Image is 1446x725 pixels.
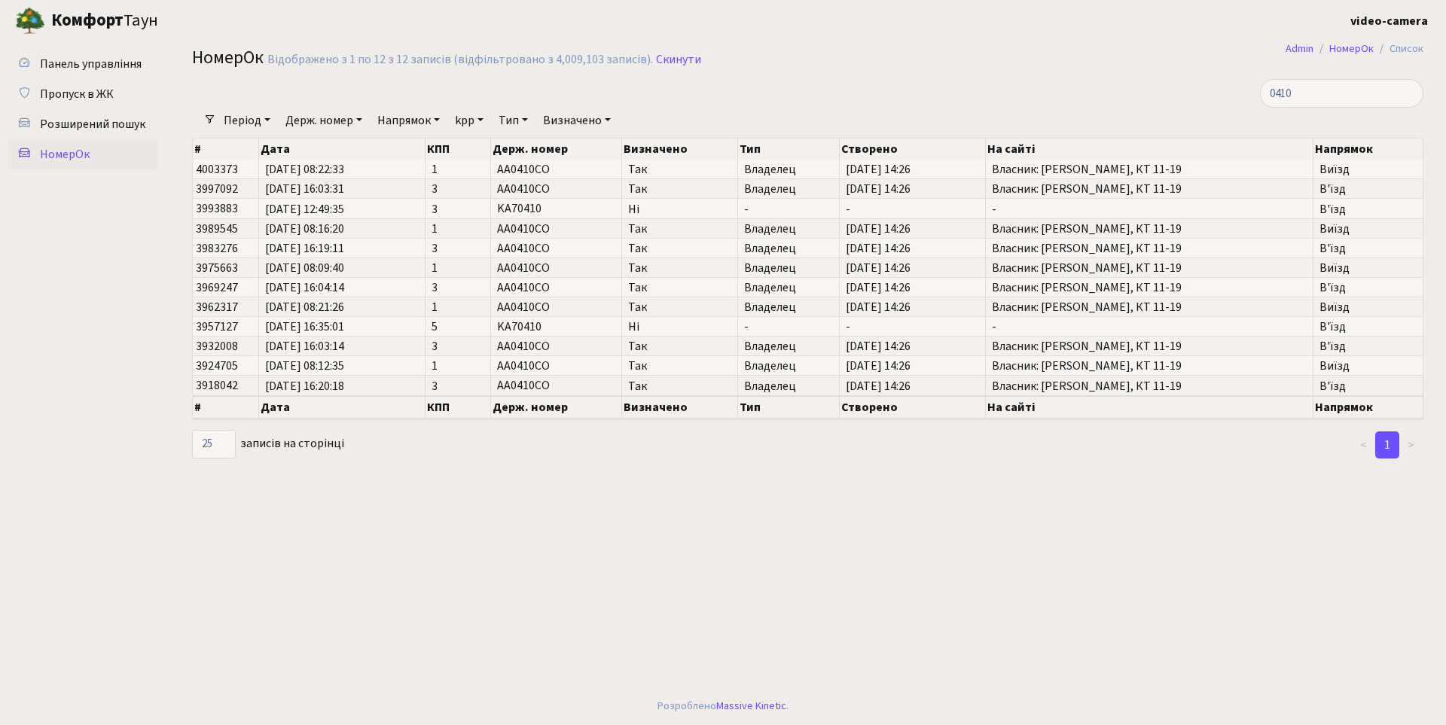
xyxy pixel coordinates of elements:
a: Admin [1286,41,1313,56]
a: Скинути [656,53,701,67]
span: AA0410CO [497,221,550,237]
th: Держ. номер [491,139,622,160]
span: 4003373 [196,161,238,178]
span: [DATE] 14:26 [846,360,979,372]
span: 3975663 [196,260,238,276]
span: AA0410CO [497,378,550,394]
span: Власник: [PERSON_NAME], КТ 11-19 [992,282,1307,294]
span: Так [628,282,731,294]
span: Власник: [PERSON_NAME], КТ 11-19 [992,301,1307,313]
span: [DATE] 14:26 [846,242,979,254]
span: AA0410CO [497,299,550,315]
span: Власник: [PERSON_NAME], КТ 11-19 [992,242,1307,254]
span: Ні [628,321,731,333]
span: [DATE] 08:21:26 [265,301,419,313]
span: Владелец [744,282,833,294]
span: Власник: [PERSON_NAME], КТ 11-19 [992,262,1307,274]
a: Розширений пошук [8,109,158,139]
span: В'їзд [1319,340,1417,352]
span: [DATE] 16:03:31 [265,183,419,195]
a: 1 [1375,431,1399,458]
th: Напрямок [1313,396,1423,419]
span: [DATE] 14:26 [846,340,979,352]
span: В'їзд [1319,203,1417,215]
th: # [193,396,259,419]
span: Власник: [PERSON_NAME], КТ 11-19 [992,360,1307,372]
th: КПП [426,139,491,160]
span: 3969247 [196,279,238,296]
img: logo.png [15,6,45,36]
span: Так [628,360,731,372]
span: Владелец [744,183,833,195]
a: Massive Kinetic [716,698,786,714]
span: AA0410CO [497,240,550,257]
span: [DATE] 16:19:11 [265,242,419,254]
span: Владелец [744,380,833,392]
a: Панель управління [8,49,158,79]
span: НомерОк [40,146,90,163]
span: 3 [432,183,484,195]
span: Так [628,262,731,274]
div: Розроблено . [657,698,789,714]
span: - [992,321,1307,333]
span: Власник: [PERSON_NAME], КТ 11-19 [992,380,1307,392]
span: 3 [432,380,484,392]
span: В'їзд [1319,242,1417,254]
span: [DATE] 14:26 [846,380,979,392]
th: Визначено [622,139,738,160]
span: 1 [432,262,484,274]
span: Виїзд [1319,223,1417,235]
span: [DATE] 14:26 [846,301,979,313]
span: [DATE] 16:35:01 [265,321,419,333]
span: 1 [432,360,484,372]
span: Владелец [744,301,833,313]
span: AA0410CO [497,358,550,374]
th: Дата [259,396,426,419]
span: Так [628,242,731,254]
span: - [744,203,833,215]
span: 3 [432,203,484,215]
span: 3957127 [196,318,238,335]
span: Так [628,340,731,352]
span: [DATE] 14:26 [846,183,979,195]
span: [DATE] 16:03:14 [265,340,419,352]
span: Таун [51,8,158,34]
span: - [992,203,1307,215]
a: Визначено [537,108,617,133]
span: Власник: [PERSON_NAME], КТ 11-19 [992,340,1307,352]
span: Виїзд [1319,163,1417,175]
span: 3 [432,340,484,352]
span: - [744,321,833,333]
span: Розширений пошук [40,116,145,133]
span: 3 [432,282,484,294]
span: НомерОк [192,44,264,71]
span: Так [628,380,731,392]
button: Переключити навігацію [188,8,226,33]
span: 3993883 [196,201,238,218]
span: 1 [432,301,484,313]
th: Держ. номер [491,396,622,419]
span: В'їзд [1319,282,1417,294]
span: Владелец [744,360,833,372]
span: Владелец [744,223,833,235]
th: Тип [738,139,840,160]
th: На сайті [986,139,1313,160]
a: НомерОк [1329,41,1374,56]
span: Виїзд [1319,301,1417,313]
span: Так [628,183,731,195]
span: KA70410 [497,201,541,218]
span: Так [628,301,731,313]
li: Список [1374,41,1423,57]
a: Пропуск в ЖК [8,79,158,109]
a: Держ. номер [279,108,368,133]
span: [DATE] 08:09:40 [265,262,419,274]
span: - [846,321,979,333]
span: 3997092 [196,181,238,197]
span: 1 [432,223,484,235]
a: video-camera [1350,12,1428,30]
span: [DATE] 14:26 [846,282,979,294]
span: Ні [628,203,731,215]
select: записів на сторінці [192,430,236,458]
span: Виїзд [1319,262,1417,274]
span: В'їзд [1319,380,1417,392]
